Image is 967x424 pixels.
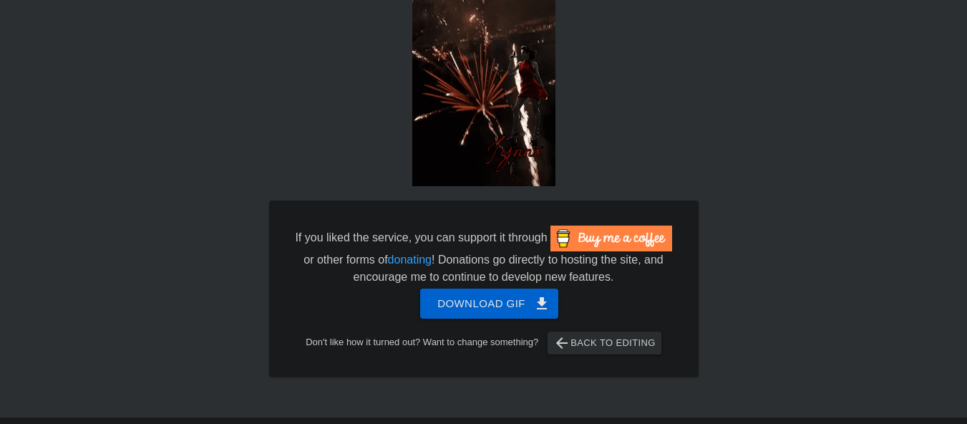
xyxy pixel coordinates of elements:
[437,294,541,313] span: Download gif
[420,289,558,319] button: Download gif
[533,295,550,312] span: get_app
[548,332,661,355] button: Back to Editing
[409,297,558,309] a: Download gif
[553,334,656,352] span: Back to Editing
[294,226,674,286] div: If you liked the service, you can support it through or other forms of ! Donations go directly to...
[291,332,676,355] div: Don't like how it turned out? Want to change something?
[388,254,432,266] a: donating
[550,226,672,251] img: Buy Me A Coffee
[553,334,570,352] span: arrow_back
